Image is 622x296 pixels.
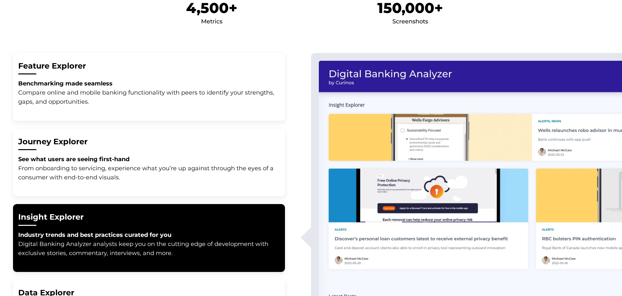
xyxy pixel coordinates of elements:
[13,129,285,197] button: Journey ExplorerSee what users are seeing first-hand From onboarding to servicing, experience wha...
[18,80,113,87] strong: Benchmarking made seamless
[18,231,171,238] strong: Industry trends and best practices curated for you
[18,61,280,71] h2: Feature Explorer
[18,88,278,106] p: Compare online and mobile banking functionality with peers to identify your strengths, gaps, and ...
[13,53,285,121] button: Feature ExplorerBenchmarking made seamless Compare online and mobile banking functionality with p...
[18,136,280,147] h2: Journey Explorer
[201,17,223,27] div: Metrics
[18,230,278,258] p: Digital Banking Analyzer analysts keep you on the cutting edge of development with exclusive stor...
[13,204,285,272] button: Insight ExplorerIndustry trends and best practices curated for youDigital Banking Analyzer analys...
[18,212,280,223] h2: Insight Explorer
[18,155,278,182] p: From onboarding to servicing, experience what you’re up against through the eyes of a consumer wi...
[18,156,129,163] strong: See what users are seeing first-hand
[392,17,428,27] div: Screenshots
